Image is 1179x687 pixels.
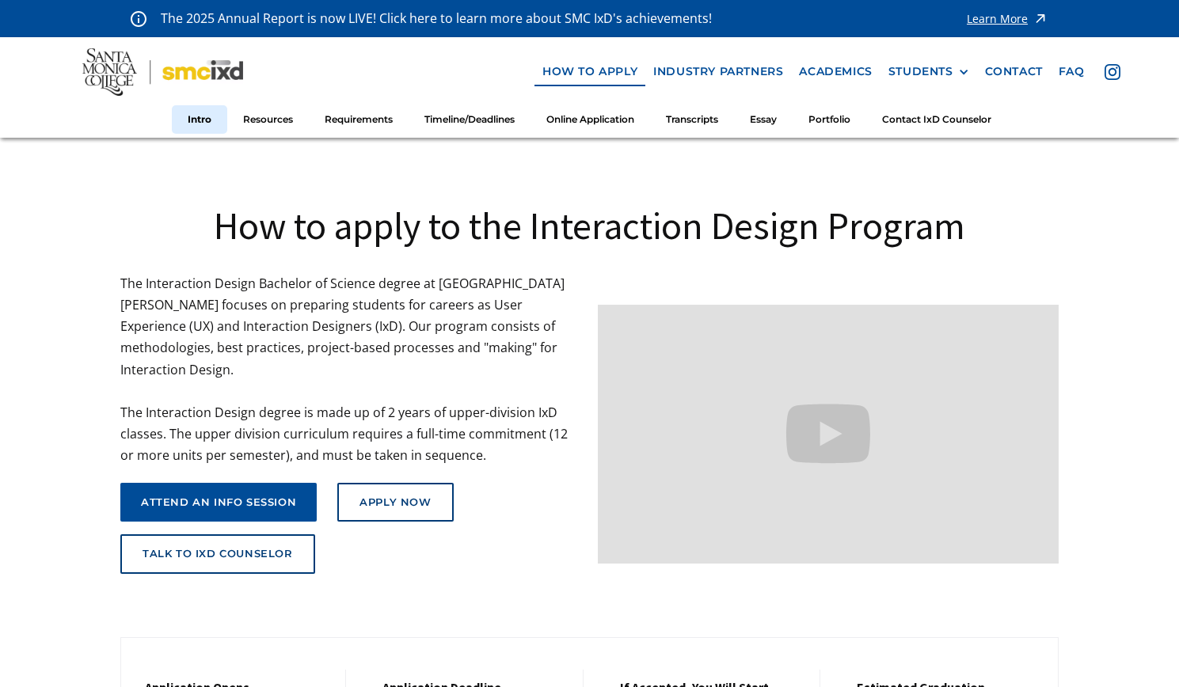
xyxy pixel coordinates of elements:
[131,10,146,27] img: icon - information - alert
[143,548,293,560] div: talk to ixd counselor
[1051,57,1093,86] a: faq
[598,305,1059,564] iframe: Design your future with a Bachelor's Degree in Interaction Design from Santa Monica College
[531,105,650,135] a: Online Application
[977,57,1051,86] a: contact
[82,48,243,96] img: Santa Monica College - SMC IxD logo
[120,273,582,467] p: The Interaction Design Bachelor of Science degree at [GEOGRAPHIC_DATA][PERSON_NAME] focuses on pr...
[1033,8,1048,29] img: icon - arrow - alert
[227,105,309,135] a: Resources
[534,57,645,86] a: how to apply
[967,8,1048,29] a: Learn More
[337,483,453,522] a: Apply Now
[645,57,791,86] a: industry partners
[120,483,317,522] a: attend an info session
[650,105,734,135] a: Transcripts
[888,65,953,78] div: STUDENTS
[161,8,713,29] p: The 2025 Annual Report is now LIVE! Click here to learn more about SMC IxD's achievements!
[1105,64,1120,80] img: icon - instagram
[888,65,969,78] div: STUDENTS
[120,201,1059,250] h1: How to apply to the Interaction Design Program
[309,105,409,135] a: Requirements
[793,105,866,135] a: Portfolio
[359,496,431,509] div: Apply Now
[172,105,227,135] a: Intro
[967,13,1028,25] div: Learn More
[791,57,880,86] a: Academics
[866,105,1007,135] a: Contact IxD Counselor
[734,105,793,135] a: Essay
[120,534,315,574] a: talk to ixd counselor
[141,496,296,509] div: attend an info session
[409,105,531,135] a: Timeline/Deadlines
